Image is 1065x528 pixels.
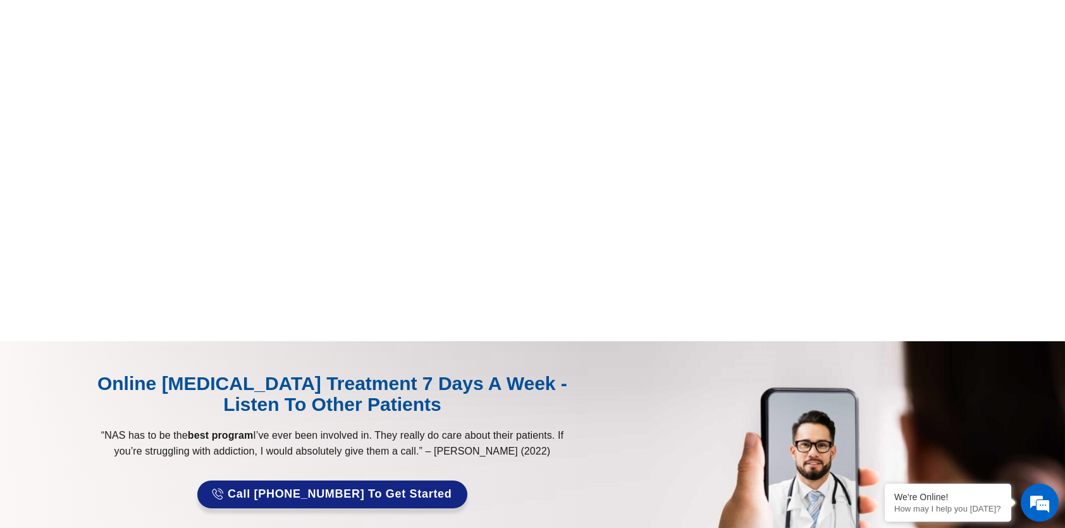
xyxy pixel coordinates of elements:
p: “NAS has to be the I’ve ever been involved in. They really do care about their patients. If you’r... [88,427,577,459]
div: Chat with us now [85,66,231,83]
div: Navigation go back [14,65,33,84]
strong: best program [188,430,253,441]
a: Call [PHONE_NUMBER] to Get Started [197,481,467,508]
p: How may I help you today? [894,504,1002,513]
div: Online [MEDICAL_DATA] Treatment 7 Days A Week - Listen to Other Patients [88,373,577,415]
span: We're online! [73,160,175,287]
textarea: Type your message and hit 'Enter' [6,346,241,390]
div: We're Online! [894,492,1002,502]
span: Call [PHONE_NUMBER] to Get Started [228,488,452,501]
div: Minimize live chat window [207,6,238,37]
